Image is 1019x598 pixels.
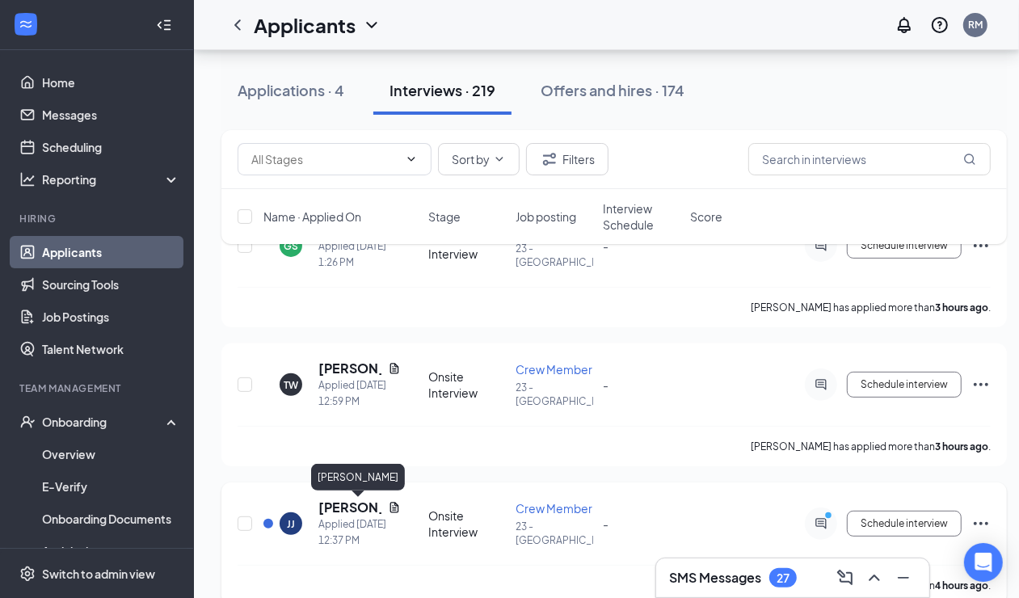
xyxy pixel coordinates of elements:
[669,569,761,587] h3: SMS Messages
[42,301,180,333] a: Job Postings
[748,143,991,175] input: Search in interviews
[42,66,180,99] a: Home
[284,378,298,392] div: TW
[428,368,506,401] div: Onsite Interview
[968,18,983,32] div: RM
[540,149,559,169] svg: Filter
[861,379,948,390] span: Schedule interview
[751,301,991,314] p: [PERSON_NAME] has applied more than .
[971,514,991,533] svg: Ellipses
[935,440,988,453] b: 3 hours ago
[603,200,680,233] span: Interview Schedule
[971,375,991,394] svg: Ellipses
[318,360,381,377] h5: [PERSON_NAME]
[690,208,722,225] span: Score
[847,511,962,537] button: Schedule interview
[428,208,461,225] span: Stage
[777,571,790,585] div: 27
[516,520,593,547] p: 23 - [GEOGRAPHIC_DATA]
[389,80,495,100] div: Interviews · 219
[228,15,247,35] svg: ChevronLeft
[891,565,916,591] button: Minimize
[541,80,684,100] div: Offers and hires · 174
[19,171,36,187] svg: Analysis
[836,568,855,587] svg: ComposeMessage
[362,15,381,35] svg: ChevronDown
[42,535,180,567] a: Activity log
[42,99,180,131] a: Messages
[895,15,914,35] svg: Notifications
[603,516,608,531] span: -
[516,208,576,225] span: Job posting
[388,501,401,514] svg: Document
[156,17,172,33] svg: Collapse
[751,440,991,453] p: [PERSON_NAME] has applied more than .
[811,378,831,391] svg: ActiveChat
[318,377,401,410] div: Applied [DATE] 12:59 PM
[428,507,506,540] div: Onsite Interview
[516,501,592,516] span: Crew Member
[19,381,177,395] div: Team Management
[861,518,948,529] span: Schedule interview
[516,381,593,408] p: 23 - [GEOGRAPHIC_DATA]
[963,153,976,166] svg: MagnifyingGlass
[405,153,418,166] svg: ChevronDown
[811,517,831,530] svg: ActiveChat
[493,153,506,166] svg: ChevronDown
[388,362,401,375] svg: Document
[832,565,858,591] button: ComposeMessage
[287,517,295,531] div: JJ
[42,470,180,503] a: E-Verify
[42,503,180,535] a: Onboarding Documents
[930,15,950,35] svg: QuestionInfo
[18,16,34,32] svg: WorkstreamLogo
[847,372,962,398] button: Schedule interview
[42,236,180,268] a: Applicants
[19,566,36,582] svg: Settings
[42,333,180,365] a: Talent Network
[254,11,356,39] h1: Applicants
[935,301,988,314] b: 3 hours ago
[603,377,608,392] span: -
[42,414,166,430] div: Onboarding
[19,212,177,225] div: Hiring
[438,143,520,175] button: Sort byChevronDown
[42,566,155,582] div: Switch to admin view
[318,516,401,549] div: Applied [DATE] 12:37 PM
[452,154,490,165] span: Sort by
[516,362,592,377] span: Crew Member
[263,208,361,225] span: Name · Applied On
[238,80,344,100] div: Applications · 4
[964,543,1003,582] div: Open Intercom Messenger
[821,511,840,524] svg: PrimaryDot
[935,579,988,592] b: 4 hours ago
[42,171,181,187] div: Reporting
[894,568,913,587] svg: Minimize
[318,499,381,516] h5: [PERSON_NAME]
[251,150,398,168] input: All Stages
[42,438,180,470] a: Overview
[865,568,884,587] svg: ChevronUp
[42,131,180,163] a: Scheduling
[861,565,887,591] button: ChevronUp
[526,143,608,175] button: Filter Filters
[19,414,36,430] svg: UserCheck
[311,464,405,491] div: [PERSON_NAME]
[42,268,180,301] a: Sourcing Tools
